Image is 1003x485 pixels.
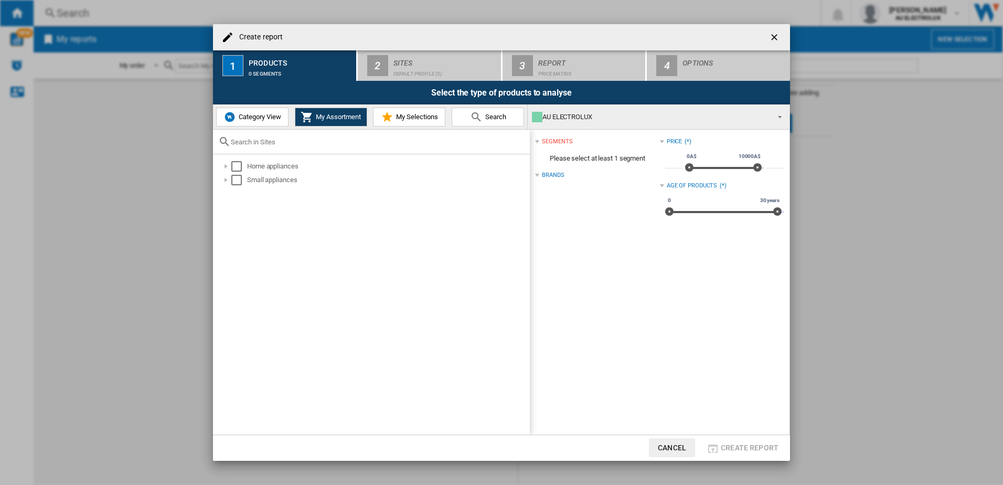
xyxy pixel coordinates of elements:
[452,108,524,126] button: Search
[535,149,659,168] span: Please select at least 1 segment
[765,27,786,48] button: getI18NText('BUTTONS.CLOSE_DIALOG')
[649,438,695,457] button: Cancel
[685,152,698,161] span: 0A$
[703,438,782,457] button: Create report
[231,161,247,172] md-checkbox: Select
[295,108,367,126] button: My Assortment
[313,113,361,121] span: My Assortment
[223,111,236,123] img: wiser-icon-blue.png
[682,55,786,66] div: Options
[393,55,497,66] div: Sites
[393,66,497,77] div: Default profile (5)
[542,138,572,146] div: segments
[236,113,281,121] span: Category View
[542,171,564,180] div: Brands
[503,50,647,81] button: 3 Report Price Matrix
[737,152,762,161] span: 10000A$
[213,50,357,81] button: 1 Products 0 segments
[222,55,243,76] div: 1
[393,113,438,121] span: My Selections
[216,108,289,126] button: Category View
[647,50,790,81] button: 4 Options
[538,66,642,77] div: Price Matrix
[656,55,677,76] div: 4
[367,55,388,76] div: 2
[666,196,673,205] span: 0
[667,182,718,190] div: Age of products
[234,32,283,43] h4: Create report
[483,113,506,121] span: Search
[769,32,782,45] ng-md-icon: getI18NText('BUTTONS.CLOSE_DIALOG')
[231,138,525,146] input: Search in Sites
[213,81,790,104] div: Select the type of products to analyse
[249,55,352,66] div: Products
[249,66,352,77] div: 0 segments
[759,196,781,205] span: 30 years
[247,161,528,172] div: Home appliances
[721,444,778,452] span: Create report
[231,175,247,185] md-checkbox: Select
[512,55,533,76] div: 3
[358,50,502,81] button: 2 Sites Default profile (5)
[538,55,642,66] div: Report
[247,175,528,185] div: Small appliances
[373,108,445,126] button: My Selections
[667,138,682,146] div: Price
[532,110,769,124] div: AU ELECTROLUX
